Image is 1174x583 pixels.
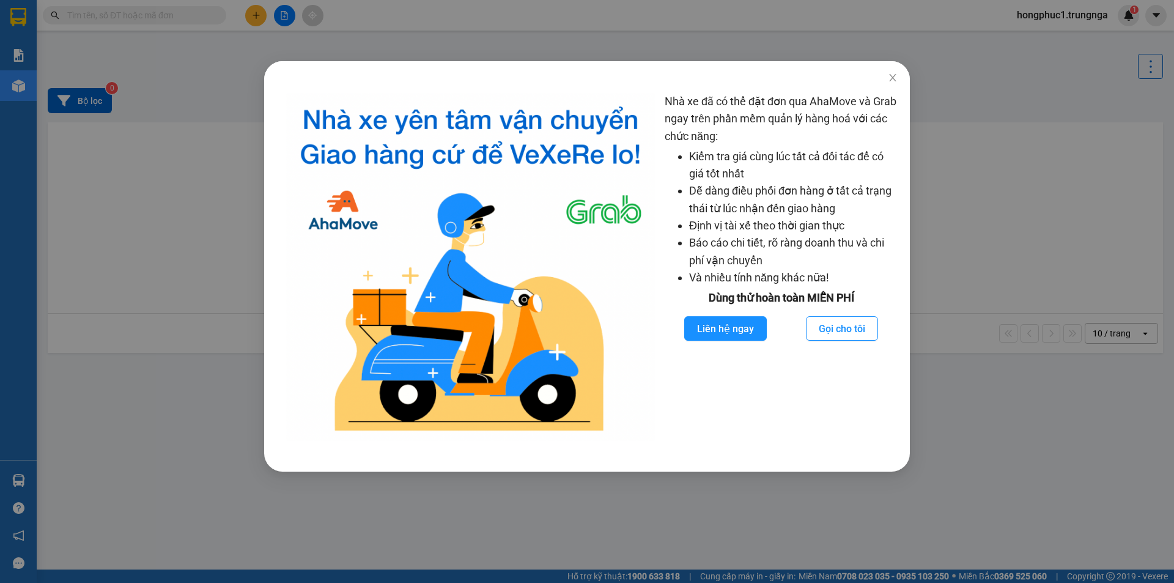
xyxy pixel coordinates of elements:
span: Gọi cho tôi [819,321,865,336]
li: Dễ dàng điều phối đơn hàng ở tất cả trạng thái từ lúc nhận đến giao hàng [689,182,898,217]
span: close [888,73,898,83]
li: Và nhiều tính năng khác nữa! [689,269,898,286]
li: Báo cáo chi tiết, rõ ràng doanh thu và chi phí vận chuyển [689,234,898,269]
button: Liên hệ ngay [684,316,767,341]
div: Nhà xe đã có thể đặt đơn qua AhaMove và Grab ngay trên phần mềm quản lý hàng hoá với các chức năng: [665,93,898,441]
button: Close [876,61,910,95]
span: Liên hệ ngay [697,321,754,336]
div: Dùng thử hoàn toàn MIỄN PHÍ [665,289,898,306]
li: Định vị tài xế theo thời gian thực [689,217,898,234]
img: logo [286,93,655,441]
li: Kiểm tra giá cùng lúc tất cả đối tác để có giá tốt nhất [689,148,898,183]
button: Gọi cho tôi [806,316,878,341]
